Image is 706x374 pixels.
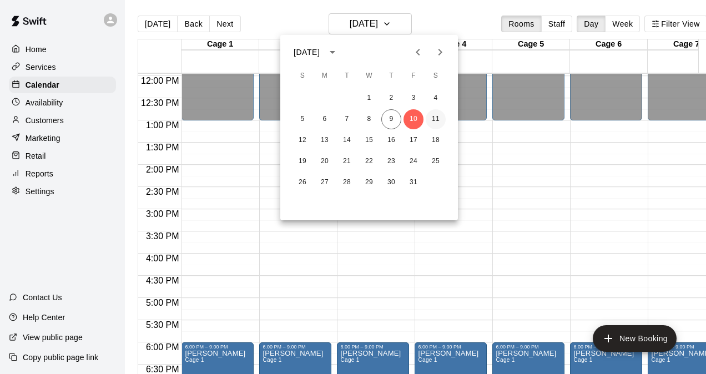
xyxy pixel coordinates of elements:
span: Tuesday [337,65,357,87]
button: 3 [404,88,423,108]
button: 11 [426,109,446,129]
span: Friday [404,65,423,87]
button: 12 [293,130,312,150]
div: [DATE] [294,47,320,58]
button: 22 [359,151,379,171]
button: 30 [381,173,401,193]
button: 14 [337,130,357,150]
button: 10 [404,109,423,129]
button: 21 [337,151,357,171]
button: 24 [404,151,423,171]
button: 1 [359,88,379,108]
span: Monday [315,65,335,87]
button: 6 [315,109,335,129]
button: Next month [429,41,451,63]
button: 2 [381,88,401,108]
button: calendar view is open, switch to year view [323,43,342,62]
span: Thursday [381,65,401,87]
button: 31 [404,173,423,193]
button: 7 [337,109,357,129]
button: 16 [381,130,401,150]
button: 23 [381,151,401,171]
button: 28 [337,173,357,193]
button: 17 [404,130,423,150]
button: 27 [315,173,335,193]
button: 18 [426,130,446,150]
button: 19 [293,151,312,171]
button: 29 [359,173,379,193]
button: 26 [293,173,312,193]
span: Saturday [426,65,446,87]
span: Wednesday [359,65,379,87]
button: 13 [315,130,335,150]
button: 9 [381,109,401,129]
button: 25 [426,151,446,171]
button: 8 [359,109,379,129]
button: 15 [359,130,379,150]
button: 20 [315,151,335,171]
button: Previous month [407,41,429,63]
button: 4 [426,88,446,108]
button: 5 [293,109,312,129]
span: Sunday [293,65,312,87]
